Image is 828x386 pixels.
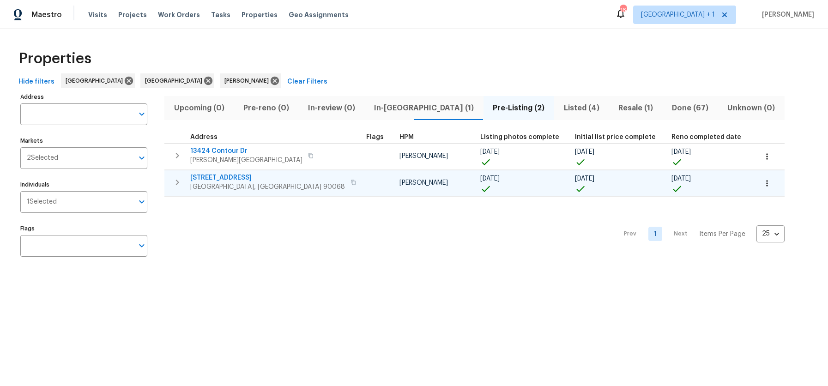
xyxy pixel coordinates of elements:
span: Clear Filters [287,76,327,88]
button: Open [135,108,148,121]
span: [GEOGRAPHIC_DATA], [GEOGRAPHIC_DATA] 90068 [190,182,345,192]
label: Markets [20,138,147,144]
span: Address [190,134,218,140]
span: [PERSON_NAME] [399,153,448,159]
div: 25 [756,222,785,246]
p: Items Per Page [699,229,745,239]
span: [DATE] [671,175,691,182]
span: Initial list price complete [575,134,656,140]
div: 16 [620,6,626,15]
span: Properties [242,10,278,19]
span: [GEOGRAPHIC_DATA] + 1 [641,10,715,19]
span: Work Orders [158,10,200,19]
label: Flags [20,226,147,231]
button: Open [135,195,148,208]
span: [DATE] [480,149,500,155]
span: 13424 Contour Dr [190,146,302,156]
span: Resale (1) [614,102,657,115]
span: Projects [118,10,147,19]
span: [PERSON_NAME] [399,180,448,186]
span: [STREET_ADDRESS] [190,173,345,182]
span: Unknown (0) [724,102,779,115]
div: [GEOGRAPHIC_DATA] [140,73,214,88]
span: [PERSON_NAME][GEOGRAPHIC_DATA] [190,156,302,165]
label: Address [20,94,147,100]
nav: Pagination Navigation [615,202,785,266]
span: [DATE] [575,149,594,155]
span: Listing photos complete [480,134,559,140]
a: Goto page 1 [648,227,662,241]
span: In-[GEOGRAPHIC_DATA] (1) [370,102,478,115]
span: Maestro [31,10,62,19]
span: Upcoming (0) [170,102,228,115]
span: Pre-Listing (2) [489,102,549,115]
span: Done (67) [668,102,713,115]
span: [PERSON_NAME] [224,76,272,85]
span: HPM [399,134,414,140]
button: Clear Filters [284,73,331,90]
span: Properties [18,54,91,63]
span: Pre-reno (0) [239,102,293,115]
span: [GEOGRAPHIC_DATA] [66,76,127,85]
button: Open [135,239,148,252]
span: Hide filters [18,76,54,88]
span: [DATE] [575,175,594,182]
span: Visits [88,10,107,19]
span: 2 Selected [27,154,58,162]
span: In-review (0) [304,102,359,115]
label: Individuals [20,182,147,187]
span: Reno completed date [671,134,741,140]
button: Open [135,151,148,164]
span: [GEOGRAPHIC_DATA] [145,76,206,85]
span: Tasks [211,12,230,18]
span: [DATE] [671,149,691,155]
div: [GEOGRAPHIC_DATA] [61,73,135,88]
span: 1 Selected [27,198,57,206]
div: [PERSON_NAME] [220,73,281,88]
span: Listed (4) [560,102,603,115]
button: Hide filters [15,73,58,90]
span: [PERSON_NAME] [758,10,814,19]
span: Flags [366,134,384,140]
span: Geo Assignments [289,10,349,19]
span: [DATE] [480,175,500,182]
